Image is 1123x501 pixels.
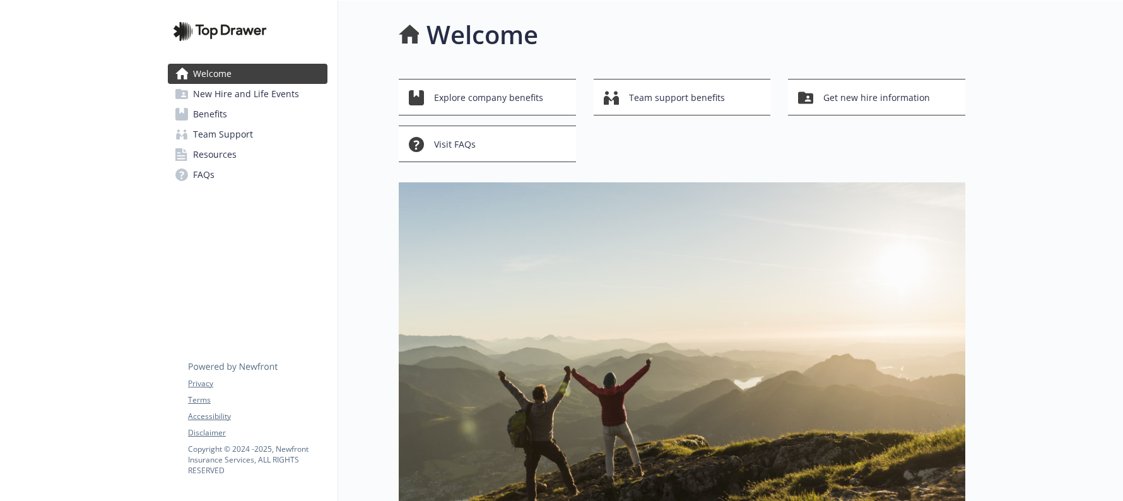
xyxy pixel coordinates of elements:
[188,394,327,406] a: Terms
[188,411,327,422] a: Accessibility
[193,165,215,185] span: FAQs
[193,84,299,104] span: New Hire and Life Events
[168,124,327,144] a: Team Support
[434,133,476,156] span: Visit FAQs
[168,144,327,165] a: Resources
[168,104,327,124] a: Benefits
[188,427,327,439] a: Disclaimer
[434,86,543,110] span: Explore company benefits
[594,79,771,115] button: Team support benefits
[193,64,232,84] span: Welcome
[188,378,327,389] a: Privacy
[168,84,327,104] a: New Hire and Life Events
[193,124,253,144] span: Team Support
[823,86,930,110] span: Get new hire information
[193,144,237,165] span: Resources
[629,86,725,110] span: Team support benefits
[399,79,576,115] button: Explore company benefits
[399,126,576,162] button: Visit FAQs
[168,64,327,84] a: Welcome
[426,16,538,54] h1: Welcome
[168,165,327,185] a: FAQs
[788,79,965,115] button: Get new hire information
[399,182,965,501] img: overview page banner
[188,444,327,476] p: Copyright © 2024 - 2025 , Newfront Insurance Services, ALL RIGHTS RESERVED
[193,104,227,124] span: Benefits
